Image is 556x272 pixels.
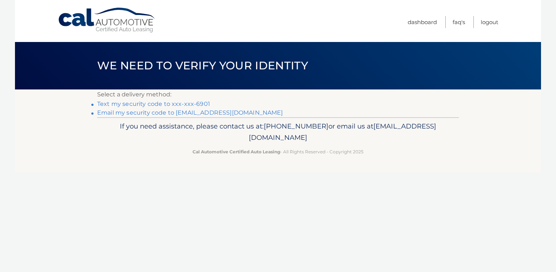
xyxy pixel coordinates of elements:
[97,100,210,107] a: Text my security code to xxx-xxx-6901
[481,16,498,28] a: Logout
[97,59,308,72] span: We need to verify your identity
[97,89,459,100] p: Select a delivery method:
[97,109,283,116] a: Email my security code to [EMAIL_ADDRESS][DOMAIN_NAME]
[102,120,454,144] p: If you need assistance, please contact us at: or email us at
[102,148,454,156] p: - All Rights Reserved - Copyright 2025
[264,122,328,130] span: [PHONE_NUMBER]
[453,16,465,28] a: FAQ's
[408,16,437,28] a: Dashboard
[58,7,156,33] a: Cal Automotive
[193,149,280,154] strong: Cal Automotive Certified Auto Leasing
